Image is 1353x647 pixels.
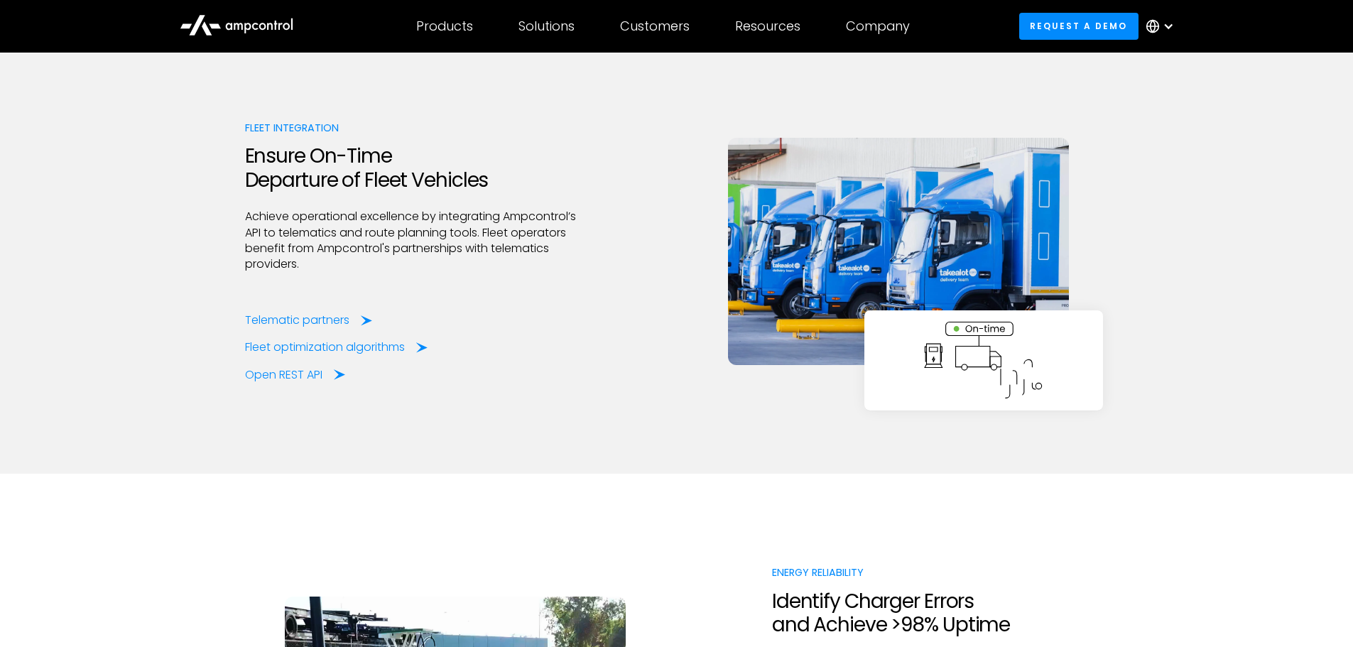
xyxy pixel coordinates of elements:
[245,144,582,192] h2: Ensure On-Time Departure of Fleet Vehicles
[518,18,575,34] div: Solutions
[846,18,910,34] div: Company
[876,322,1092,399] img: Vehicle tracking for EVs and chargers
[245,339,405,355] div: Fleet optimization algorithms
[620,18,690,34] div: Customers
[245,339,428,355] a: Fleet optimization algorithms
[245,367,322,383] div: Open REST API
[245,312,372,328] a: Telematic partners
[245,367,345,383] a: Open REST API
[245,312,349,328] div: Telematic partners
[735,18,800,34] div: Resources
[1019,13,1139,39] a: Request a demo
[772,565,1109,580] div: Energy Reliability
[245,120,582,136] div: Fleet Integration
[728,138,1069,365] img: Aeversa's fleet charging service
[416,18,473,34] div: Products
[245,209,582,273] p: Achieve operational excellence by integrating Ampcontrol’s API to telematics and route planning t...
[772,589,1109,637] h2: Identify Charger Errors and Achieve >98% Uptime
